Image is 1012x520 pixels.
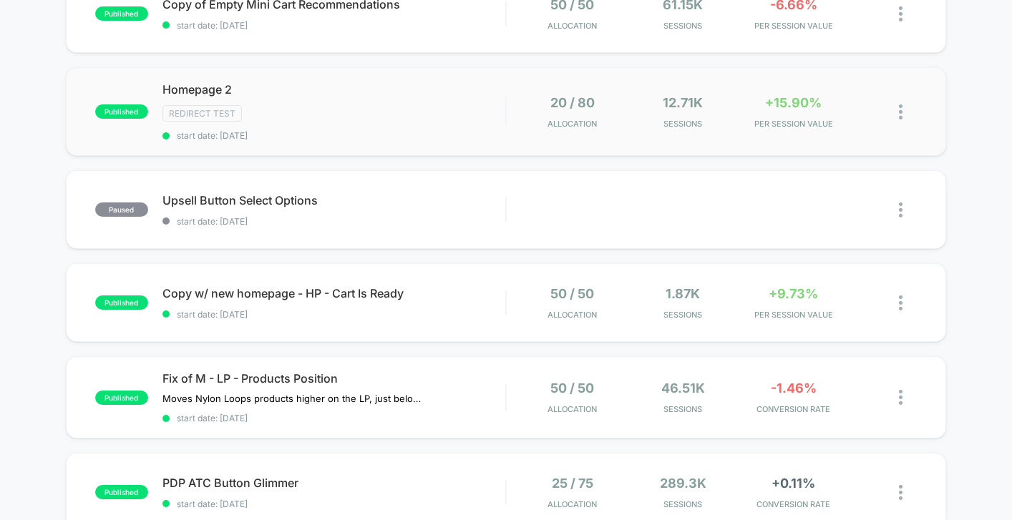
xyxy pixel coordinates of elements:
[162,20,505,31] span: start date: [DATE]
[631,499,734,509] span: Sessions
[550,381,594,396] span: 50 / 50
[162,371,505,386] span: Fix of M - LP - Products Position
[162,193,505,207] span: Upsell Button Select Options
[899,6,902,21] img: close
[162,499,505,509] span: start date: [DATE]
[548,404,597,414] span: Allocation
[899,485,902,500] img: close
[899,390,902,405] img: close
[741,310,845,320] span: PER SESSION VALUE
[741,21,845,31] span: PER SESSION VALUE
[95,391,148,405] span: published
[741,119,845,129] span: PER SESSION VALUE
[899,202,902,217] img: close
[660,476,706,491] span: 289.3k
[631,310,734,320] span: Sessions
[162,286,505,300] span: Copy w/ new homepage - HP - Cart Is Ready
[162,309,505,320] span: start date: [DATE]
[899,104,902,119] img: close
[769,286,818,301] span: +9.73%
[631,404,734,414] span: Sessions
[548,21,597,31] span: Allocation
[162,105,242,122] span: Redirect Test
[95,295,148,310] span: published
[162,82,505,97] span: Homepage 2
[162,130,505,141] span: start date: [DATE]
[765,95,822,110] span: +15.90%
[771,381,817,396] span: -1.46%
[666,286,700,301] span: 1.87k
[162,476,505,490] span: PDP ATC Button Glimmer
[631,21,734,31] span: Sessions
[162,216,505,227] span: start date: [DATE]
[550,95,595,110] span: 20 / 80
[631,119,734,129] span: Sessions
[95,485,148,499] span: published
[772,476,815,491] span: +0.11%
[548,310,597,320] span: Allocation
[741,499,845,509] span: CONVERSION RATE
[548,119,597,129] span: Allocation
[899,295,902,310] img: close
[550,286,594,301] span: 50 / 50
[95,6,148,21] span: published
[552,476,593,491] span: 25 / 75
[663,95,703,110] span: 12.71k
[661,381,705,396] span: 46.51k
[95,202,148,217] span: paused
[162,393,428,404] span: Moves Nylon Loops products higher on the LP, just below PFAS-free section
[548,499,597,509] span: Allocation
[741,404,845,414] span: CONVERSION RATE
[95,104,148,119] span: published
[162,413,505,423] span: start date: [DATE]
